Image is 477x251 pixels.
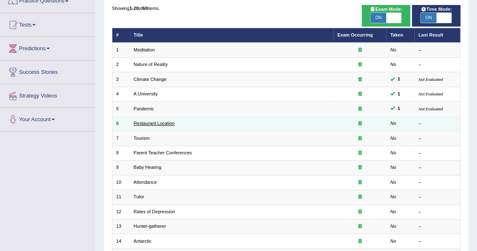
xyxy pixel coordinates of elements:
[134,165,161,170] a: Baby Hearing
[337,164,382,171] div: Exam occurring question
[419,135,456,142] div: –
[0,37,95,58] a: Predictions
[390,136,396,141] em: No
[421,13,436,23] span: ON
[337,209,382,215] div: Exam occurring question
[112,72,130,87] td: 3
[337,32,372,37] a: Exam Occurring
[134,224,166,229] a: Hunter-gatherer
[337,238,382,245] div: Exam occurring question
[337,194,382,200] div: Exam occurring question
[337,135,382,142] div: Exam occurring question
[112,5,461,12] div: Showing of items.
[134,239,151,244] a: Antarctic
[112,102,130,116] td: 5
[134,209,175,214] a: Rates of Depression
[419,120,456,127] div: –
[419,164,456,171] div: –
[390,194,396,199] em: No
[418,6,454,13] span: Time Mode:
[419,223,456,230] div: –
[419,61,456,68] div: –
[112,43,130,57] td: 1
[0,13,95,34] a: Tests
[134,180,157,185] a: Attendance
[112,190,130,205] td: 11
[419,107,443,111] small: Not Evaluated
[134,47,155,52] a: Meditation
[419,209,456,215] div: –
[134,91,158,96] a: A University
[390,165,396,170] em: No
[337,150,382,156] div: Exam occurring question
[390,47,396,52] em: No
[337,76,382,83] div: Exam occurring question
[112,175,130,190] td: 10
[112,205,130,219] td: 12
[390,209,396,214] em: No
[370,13,386,23] span: ON
[395,90,403,98] span: You can still take this question
[419,47,456,54] div: –
[0,84,95,105] a: Strategy Videos
[129,6,139,11] b: 1-20
[419,77,443,82] small: Not Evaluated
[395,105,403,112] span: You can still take this question
[367,6,405,13] span: Exam Mode:
[386,28,414,42] th: Taken
[130,28,333,42] th: Title
[134,62,168,67] a: Nature of Reality
[0,108,95,129] a: Your Account
[134,136,150,141] a: Tourism
[390,62,396,67] em: No
[419,238,456,245] div: –
[390,224,396,229] em: No
[0,61,95,81] a: Success Stories
[390,239,396,244] em: No
[390,150,396,155] em: No
[112,131,130,146] td: 7
[337,106,382,112] div: Exam occurring question
[395,76,403,83] span: You can still take this question
[134,150,192,155] a: Parent Teacher Conferences
[419,92,443,96] small: Not Evaluated
[112,234,130,249] td: 14
[134,77,166,82] a: Climate Change
[134,121,175,126] a: Restaurant Location
[112,146,130,160] td: 8
[414,28,460,42] th: Last Result
[134,106,154,111] a: Pandemic
[337,223,382,230] div: Exam occurring question
[112,28,130,42] th: #
[112,219,130,234] td: 13
[112,116,130,131] td: 6
[419,194,456,200] div: –
[112,161,130,175] td: 9
[112,87,130,101] td: 4
[419,150,456,156] div: –
[337,179,382,186] div: Exam occurring question
[419,179,456,186] div: –
[337,47,382,54] div: Exam occurring question
[142,6,147,11] b: 60
[390,121,396,126] em: No
[134,194,144,199] a: Tutor
[337,61,382,68] div: Exam occurring question
[337,120,382,127] div: Exam occurring question
[362,5,411,27] div: Show exams occurring in exams
[390,180,396,185] em: No
[337,91,382,97] div: Exam occurring question
[112,57,130,72] td: 2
